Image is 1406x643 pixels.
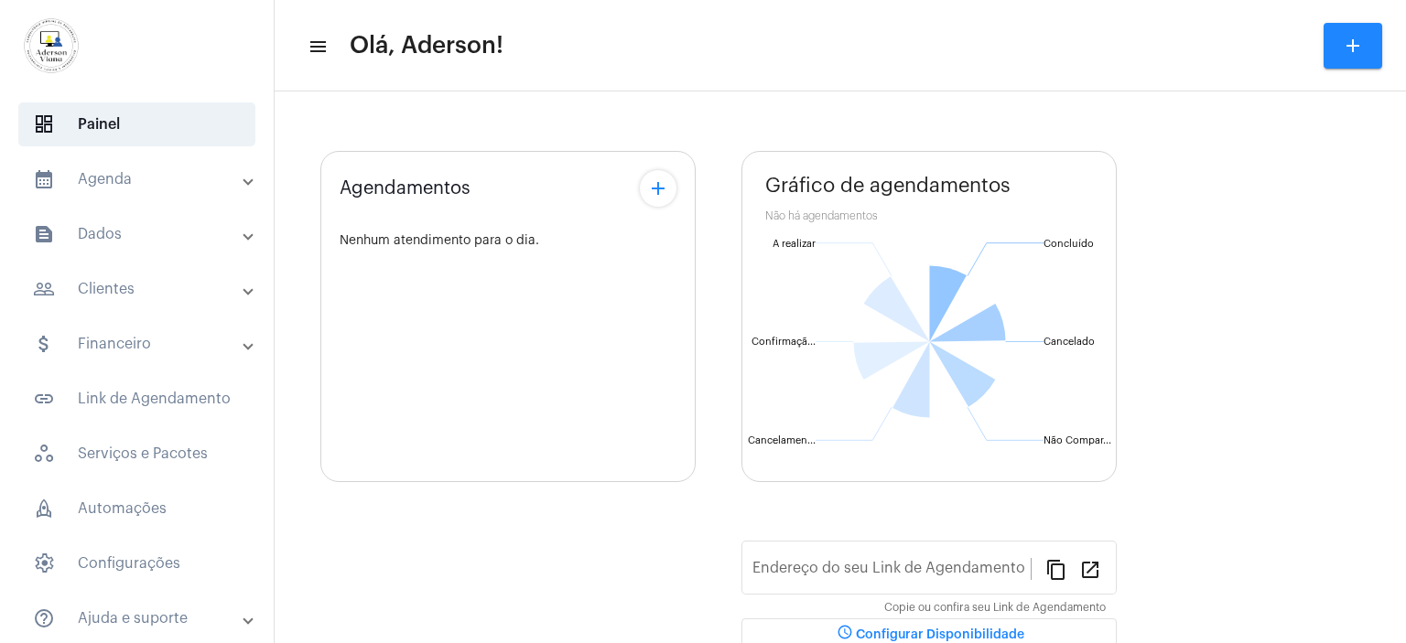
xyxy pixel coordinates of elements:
[773,239,816,249] text: A realizar
[33,333,244,355] mat-panel-title: Financeiro
[1342,35,1364,57] mat-icon: add
[33,168,55,190] mat-icon: sidenav icon
[33,607,244,629] mat-panel-title: Ajuda e suporte
[350,31,503,60] span: Olá, Aderson!
[11,157,274,201] mat-expansion-panel-header: sidenav iconAgenda
[33,278,244,300] mat-panel-title: Clientes
[647,177,669,199] mat-icon: add
[752,337,816,348] text: Confirmaçã...
[1079,558,1101,580] mat-icon: open_in_new
[11,267,274,311] mat-expansion-panel-header: sidenav iconClientes
[18,541,255,585] span: Configurações
[33,168,244,190] mat-panel-title: Agenda
[340,234,676,248] div: Nenhum atendimento para o dia.
[1044,435,1111,445] text: Não Compar...
[33,278,55,300] mat-icon: sidenav icon
[1044,337,1095,347] text: Cancelado
[33,223,55,245] mat-icon: sidenav icon
[1045,558,1067,580] mat-icon: content_copy
[752,563,1031,580] input: Link
[308,36,326,58] mat-icon: sidenav icon
[748,435,816,445] text: Cancelamen...
[884,602,1106,615] mat-hint: Copie ou confira seu Link de Agendamento
[15,9,88,82] img: d7e3195d-0907-1efa-a796-b593d293ae59.png
[33,607,55,629] mat-icon: sidenav icon
[765,175,1011,197] span: Gráfico de agendamentos
[33,223,244,245] mat-panel-title: Dados
[33,113,55,135] span: sidenav icon
[33,388,55,410] mat-icon: sidenav icon
[18,432,255,476] span: Serviços e Pacotes
[340,178,470,198] span: Agendamentos
[11,212,274,256] mat-expansion-panel-header: sidenav iconDados
[33,333,55,355] mat-icon: sidenav icon
[18,487,255,530] span: Automações
[33,552,55,574] span: sidenav icon
[18,377,255,421] span: Link de Agendamento
[834,628,1024,641] span: Configurar Disponibilidade
[18,102,255,146] span: Painel
[33,498,55,520] span: sidenav icon
[1044,239,1094,249] text: Concluído
[11,596,274,640] mat-expansion-panel-header: sidenav iconAjuda e suporte
[33,443,55,465] span: sidenav icon
[11,322,274,366] mat-expansion-panel-header: sidenav iconFinanceiro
